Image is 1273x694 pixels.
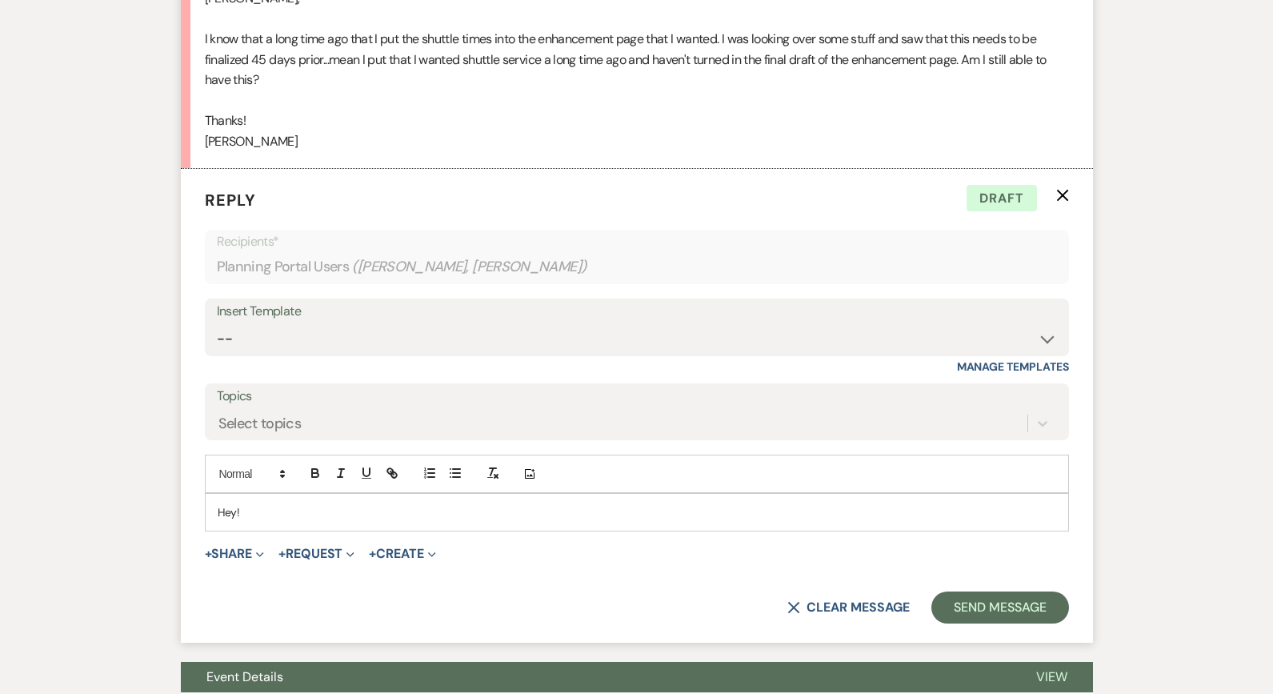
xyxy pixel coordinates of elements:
span: + [278,548,286,560]
span: View [1036,668,1067,685]
p: Hey! [218,503,1056,521]
p: Recipients* [217,231,1057,252]
span: + [369,548,376,560]
span: ( [PERSON_NAME], [PERSON_NAME] ) [352,256,587,278]
a: Manage Templates [957,359,1069,374]
p: I know that a long time ago that I put the shuttle times into the enhancement page that I wanted.... [205,29,1069,90]
div: Planning Portal Users [217,251,1057,283]
button: Request [278,548,354,560]
button: View [1011,662,1093,692]
button: Create [369,548,435,560]
span: Draft [967,185,1037,212]
div: Select topics [218,412,302,434]
span: Reply [205,190,256,211]
p: Thanks! [205,110,1069,131]
span: + [205,548,212,560]
label: Topics [217,385,1057,408]
button: Share [205,548,265,560]
p: [PERSON_NAME] [205,131,1069,152]
button: Send Message [931,592,1068,624]
div: Insert Template [217,300,1057,323]
span: Event Details [206,668,283,685]
button: Event Details [181,662,1011,692]
button: Clear message [787,601,909,614]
